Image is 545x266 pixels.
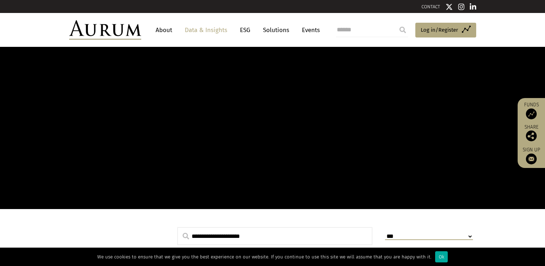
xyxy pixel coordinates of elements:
[458,3,465,10] img: Instagram icon
[435,251,448,262] div: Ok
[526,154,537,164] img: Sign up to our newsletter
[183,233,189,239] img: search.svg
[181,23,231,37] a: Data & Insights
[521,147,541,164] a: Sign up
[526,108,537,119] img: Access Funds
[415,23,476,38] a: Log in/Register
[521,102,541,119] a: Funds
[470,3,476,10] img: Linkedin icon
[298,23,320,37] a: Events
[526,130,537,141] img: Share this post
[521,125,541,141] div: Share
[421,4,440,9] a: CONTACT
[421,26,458,34] span: Log in/Register
[396,23,410,37] input: Submit
[69,20,141,40] img: Aurum
[152,23,176,37] a: About
[446,3,453,10] img: Twitter icon
[236,23,254,37] a: ESG
[259,23,293,37] a: Solutions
